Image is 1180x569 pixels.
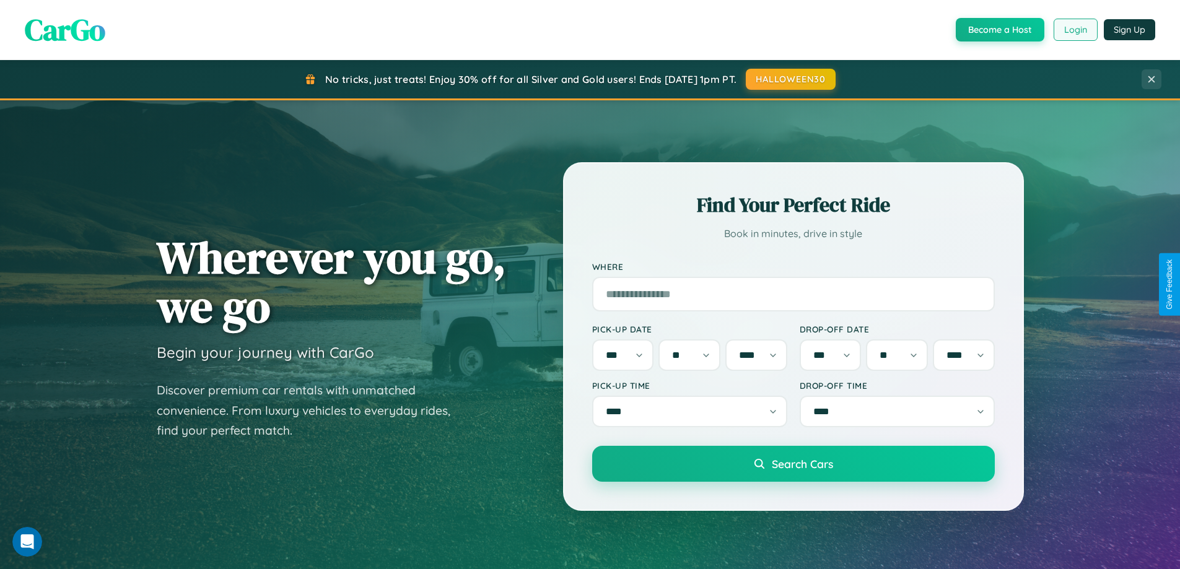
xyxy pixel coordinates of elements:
[12,527,42,557] iframe: Intercom live chat
[1104,19,1155,40] button: Sign Up
[1054,19,1098,41] button: Login
[592,191,995,219] h2: Find Your Perfect Ride
[157,233,506,331] h1: Wherever you go, we go
[1165,259,1174,310] div: Give Feedback
[592,225,995,243] p: Book in minutes, drive in style
[800,324,995,334] label: Drop-off Date
[746,69,836,90] button: HALLOWEEN30
[956,18,1044,41] button: Become a Host
[25,9,105,50] span: CarGo
[592,261,995,272] label: Where
[592,324,787,334] label: Pick-up Date
[157,380,466,441] p: Discover premium car rentals with unmatched convenience. From luxury vehicles to everyday rides, ...
[325,73,736,85] span: No tricks, just treats! Enjoy 30% off for all Silver and Gold users! Ends [DATE] 1pm PT.
[772,457,833,471] span: Search Cars
[592,380,787,391] label: Pick-up Time
[157,343,374,362] h3: Begin your journey with CarGo
[800,380,995,391] label: Drop-off Time
[592,446,995,482] button: Search Cars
